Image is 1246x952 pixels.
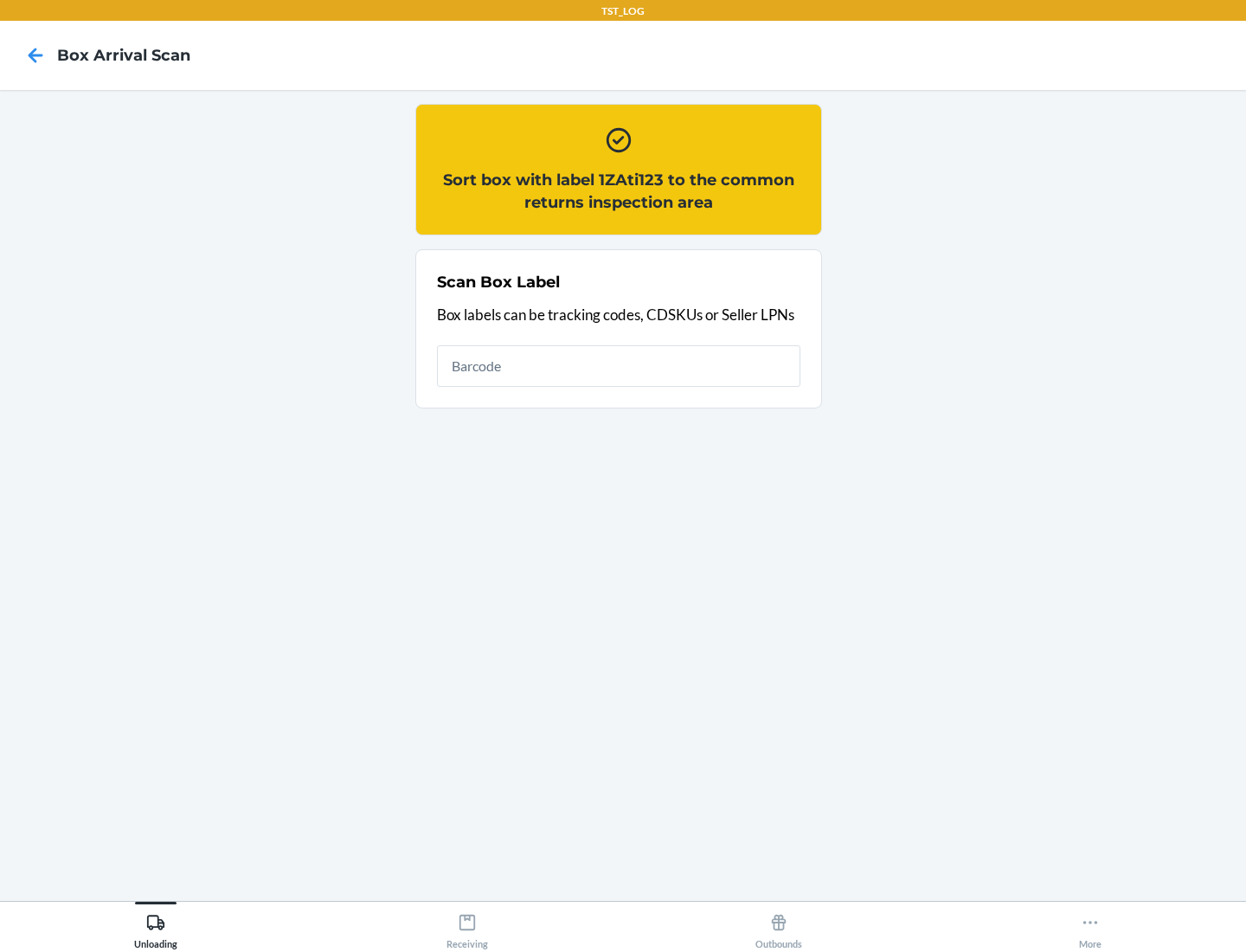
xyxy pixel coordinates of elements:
[57,44,190,67] h4: Box Arrival Scan
[311,902,623,949] button: Receiving
[601,3,645,19] p: TST_LOG
[437,169,800,214] h2: Sort box with label 1ZAti123 to the common returns inspection area
[623,902,934,949] button: Outbounds
[755,906,802,949] div: Outbounds
[934,902,1246,949] button: More
[1079,906,1101,949] div: More
[437,345,800,387] input: Barcode
[446,906,488,949] div: Receiving
[134,906,177,949] div: Unloading
[437,271,560,293] h2: Scan Box Label
[437,304,800,326] p: Box labels can be tracking codes, CDSKUs or Seller LPNs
